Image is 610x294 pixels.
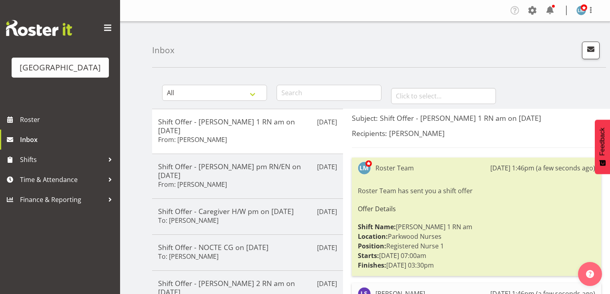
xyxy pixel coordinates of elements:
[358,242,386,250] strong: Position:
[317,279,337,288] p: [DATE]
[352,114,601,122] h5: Subject: Shift Offer - [PERSON_NAME] 1 RN am on [DATE]
[158,136,227,144] h6: From: [PERSON_NAME]
[595,120,610,174] button: Feedback - Show survey
[358,184,595,272] div: Roster Team has sent you a shift offer [PERSON_NAME] 1 RN am Parkwood Nurses Registered Nurse 1 [...
[20,114,116,126] span: Roster
[586,270,594,278] img: help-xxl-2.png
[20,134,116,146] span: Inbox
[6,20,72,36] img: Rosterit website logo
[375,163,414,173] div: Roster Team
[599,128,606,156] span: Feedback
[391,88,496,104] input: Click to select...
[317,117,337,127] p: [DATE]
[358,232,388,241] strong: Location:
[158,180,227,188] h6: From: [PERSON_NAME]
[317,207,337,216] p: [DATE]
[358,222,396,231] strong: Shift Name:
[490,163,595,173] div: [DATE] 1:46pm (a few seconds ago)
[158,117,337,135] h5: Shift Offer - [PERSON_NAME] 1 RN am on [DATE]
[317,162,337,172] p: [DATE]
[158,207,337,216] h5: Shift Offer - Caregiver H/W pm on [DATE]
[358,261,386,270] strong: Finishes:
[358,251,379,260] strong: Starts:
[20,62,101,74] div: [GEOGRAPHIC_DATA]
[358,205,595,212] h6: Offer Details
[358,162,371,174] img: lesley-mckenzie127.jpg
[158,252,219,260] h6: To: [PERSON_NAME]
[20,174,104,186] span: Time & Attendance
[158,162,337,180] h5: Shift Offer - [PERSON_NAME] pm RN/EN on [DATE]
[20,194,104,206] span: Finance & Reporting
[152,46,175,55] h4: Inbox
[158,216,219,224] h6: To: [PERSON_NAME]
[317,243,337,252] p: [DATE]
[277,85,381,101] input: Search
[158,243,337,252] h5: Shift Offer - NOCTE CG on [DATE]
[352,129,601,138] h5: Recipients: [PERSON_NAME]
[20,154,104,166] span: Shifts
[576,6,586,15] img: lesley-mckenzie127.jpg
